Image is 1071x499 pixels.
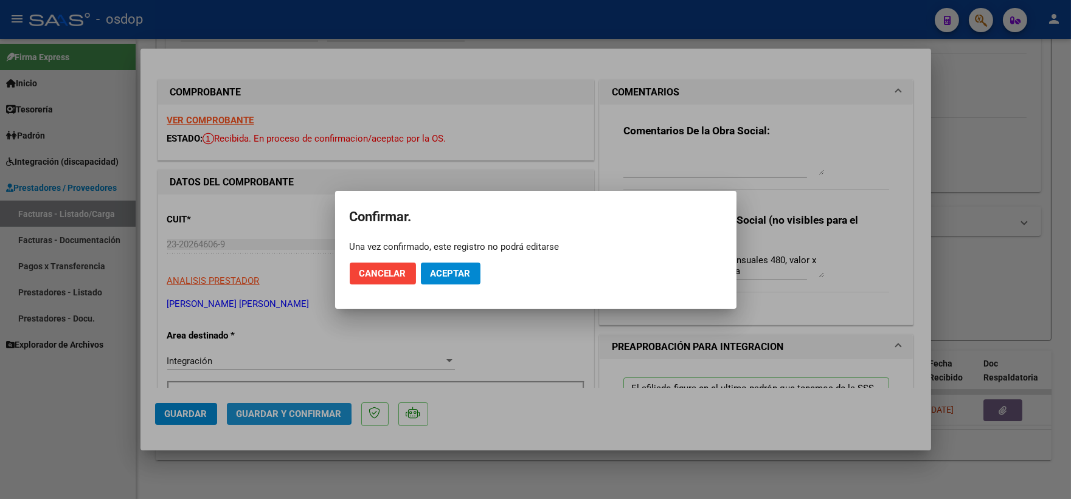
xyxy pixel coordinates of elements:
span: Cancelar [359,268,406,279]
h2: Confirmar. [350,205,722,229]
button: Cancelar [350,263,416,284]
div: Una vez confirmado, este registro no podrá editarse [350,241,722,253]
span: Aceptar [431,268,471,279]
button: Aceptar [421,263,480,284]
